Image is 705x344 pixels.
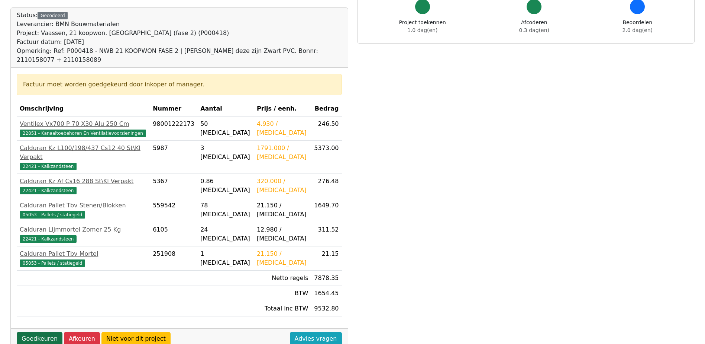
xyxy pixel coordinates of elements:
td: 98001222173 [150,117,197,141]
span: 22421 - Kalkzandsteen [20,235,77,243]
td: 9532.80 [311,301,342,316]
a: Calduran Pallet Tbv Mortel05053 - Pallets / statiegeld [20,249,147,267]
th: Bedrag [311,101,342,117]
td: 5373.00 [311,141,342,174]
td: 559542 [150,198,197,222]
div: 21.150 / [MEDICAL_DATA] [257,249,308,267]
div: Calduran Kz Af Cs16 288 St\Kl Verpakt [20,177,147,186]
div: Project: Vaassen, 21 koopwon. [GEOGRAPHIC_DATA] (fase 2) (P000418) [17,29,342,38]
div: 1 [MEDICAL_DATA] [200,249,251,267]
td: Totaal inc BTW [254,301,311,316]
th: Prijs / eenh. [254,101,311,117]
td: 251908 [150,246,197,271]
a: Calduran Kz L100/198/437 Cs12 40 St\Kl Verpakt22421 - Kalkzandsteen [20,144,147,171]
span: 22851 - Kanaaltoebehoren En Ventilatievoorzieningen [20,130,146,137]
td: 7878.35 [311,271,342,286]
div: 12.980 / [MEDICAL_DATA] [257,225,308,243]
div: Calduran Lijmmortel Zomer 25 Kg [20,225,147,234]
div: 50 [MEDICAL_DATA] [200,120,251,137]
td: 276.48 [311,174,342,198]
td: 6105 [150,222,197,246]
span: 0.3 dag(en) [519,27,549,33]
a: Calduran Lijmmortel Zomer 25 Kg22421 - Kalkzandsteen [20,225,147,243]
div: Afcoderen [519,19,549,34]
div: Beoordelen [622,19,653,34]
div: Project toekennen [399,19,446,34]
span: 22421 - Kalkzandsteen [20,163,77,170]
td: Netto regels [254,271,311,286]
div: 21.150 / [MEDICAL_DATA] [257,201,308,219]
div: 78 [MEDICAL_DATA] [200,201,251,219]
div: Calduran Pallet Tbv Stenen/Blokken [20,201,147,210]
a: Ventilex Vx700 P 70 X30 Alu 250 Cm22851 - Kanaaltoebehoren En Ventilatievoorzieningen [20,120,147,137]
a: Calduran Pallet Tbv Stenen/Blokken05053 - Pallets / statiegeld [20,201,147,219]
td: 1649.70 [311,198,342,222]
th: Nummer [150,101,197,117]
span: 05053 - Pallets / statiegeld [20,259,85,267]
th: Omschrijving [17,101,150,117]
td: 5987 [150,141,197,174]
div: Status: [17,11,342,64]
div: 320.000 / [MEDICAL_DATA] [257,177,308,195]
td: BTW [254,286,311,301]
span: 1.0 dag(en) [407,27,437,33]
td: 21.15 [311,246,342,271]
div: Factuur datum: [DATE] [17,38,342,47]
div: 3 [MEDICAL_DATA] [200,144,251,162]
div: 1791.000 / [MEDICAL_DATA] [257,144,308,162]
div: 4.930 / [MEDICAL_DATA] [257,120,308,137]
div: Ventilex Vx700 P 70 X30 Alu 250 Cm [20,120,147,128]
div: Gecodeerd [38,12,68,19]
span: 22421 - Kalkzandsteen [20,187,77,194]
a: Calduran Kz Af Cs16 288 St\Kl Verpakt22421 - Kalkzandsteen [20,177,147,195]
th: Aantal [197,101,254,117]
td: 5367 [150,174,197,198]
td: 1654.45 [311,286,342,301]
span: 05053 - Pallets / statiegeld [20,211,85,219]
td: 311.52 [311,222,342,246]
div: 24 [MEDICAL_DATA] [200,225,251,243]
div: Calduran Kz L100/198/437 Cs12 40 St\Kl Verpakt [20,144,147,162]
div: Factuur moet worden goedgekeurd door inkoper of manager. [23,80,336,89]
span: 2.0 dag(en) [622,27,653,33]
div: Calduran Pallet Tbv Mortel [20,249,147,258]
div: Opmerking: Ref: P000418 - NWB 21 KOOPWON FASE 2 | [PERSON_NAME] deze zijn Zwart PVC. Bonnr: 21101... [17,47,342,64]
td: 246.50 [311,117,342,141]
div: Leverancier: BMN Bouwmaterialen [17,20,342,29]
div: 0.86 [MEDICAL_DATA] [200,177,251,195]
